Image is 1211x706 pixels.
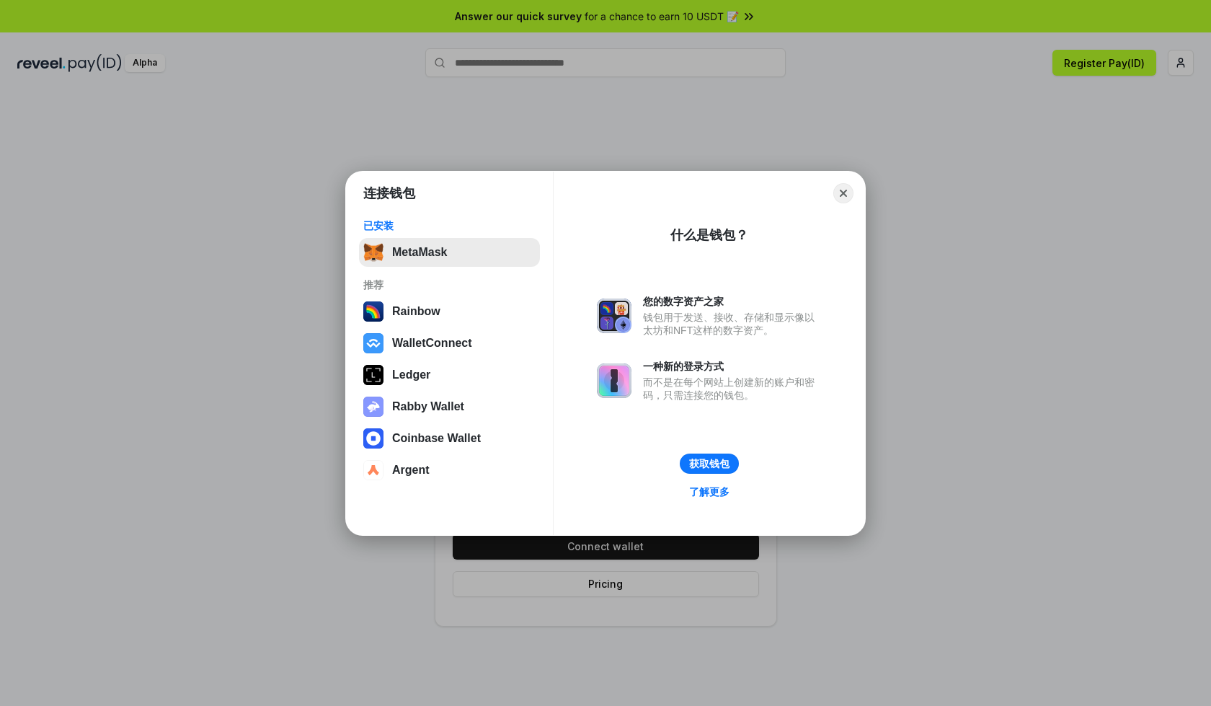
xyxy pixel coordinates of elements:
[670,226,748,244] div: 什么是钱包？
[680,454,739,474] button: 获取钱包
[363,219,536,232] div: 已安装
[833,183,853,203] button: Close
[392,400,464,413] div: Rabby Wallet
[363,460,383,480] img: svg+xml,%3Csvg%20width%3D%2228%22%20height%3D%2228%22%20viewBox%3D%220%200%2028%2028%22%20fill%3D...
[392,337,472,350] div: WalletConnect
[363,397,383,417] img: svg+xml,%3Csvg%20xmlns%3D%22http%3A%2F%2Fwww.w3.org%2F2000%2Fsvg%22%20fill%3D%22none%22%20viewBox...
[643,295,822,308] div: 您的数字资产之家
[392,432,481,445] div: Coinbase Wallet
[359,456,540,485] button: Argent
[363,428,383,449] img: svg+xml,%3Csvg%20width%3D%2228%22%20height%3D%2228%22%20viewBox%3D%220%200%2028%2028%22%20fill%3D...
[392,246,447,259] div: MetaMask
[363,185,415,202] h1: 连接钱包
[392,369,430,381] div: Ledger
[359,297,540,326] button: Rainbow
[643,311,822,337] div: 钱包用于发送、接收、存储和显示像以太坊和NFT这样的数字资产。
[359,238,540,267] button: MetaMask
[359,392,540,421] button: Rabby Wallet
[363,278,536,291] div: 推荐
[689,457,729,470] div: 获取钱包
[359,329,540,358] button: WalletConnect
[359,361,540,389] button: Ledger
[392,305,440,318] div: Rainbow
[392,464,430,477] div: Argent
[359,424,540,453] button: Coinbase Wallet
[680,482,738,501] a: 了解更多
[597,299,631,333] img: svg+xml,%3Csvg%20xmlns%3D%22http%3A%2F%2Fwww.w3.org%2F2000%2Fsvg%22%20fill%3D%22none%22%20viewBox...
[363,301,383,322] img: svg+xml,%3Csvg%20width%3D%22120%22%20height%3D%22120%22%20viewBox%3D%220%200%20120%20120%22%20fil...
[689,485,729,498] div: 了解更多
[363,365,383,385] img: svg+xml,%3Csvg%20xmlns%3D%22http%3A%2F%2Fwww.w3.org%2F2000%2Fsvg%22%20width%3D%2228%22%20height%3...
[363,333,383,353] img: svg+xml,%3Csvg%20width%3D%2228%22%20height%3D%2228%22%20viewBox%3D%220%200%2028%2028%22%20fill%3D...
[643,376,822,402] div: 而不是在每个网站上创建新的账户和密码，只需连接您的钱包。
[363,242,383,262] img: svg+xml,%3Csvg%20fill%3D%22none%22%20height%3D%2233%22%20viewBox%3D%220%200%2035%2033%22%20width%...
[597,363,631,398] img: svg+xml,%3Csvg%20xmlns%3D%22http%3A%2F%2Fwww.w3.org%2F2000%2Fsvg%22%20fill%3D%22none%22%20viewBox...
[643,360,822,373] div: 一种新的登录方式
